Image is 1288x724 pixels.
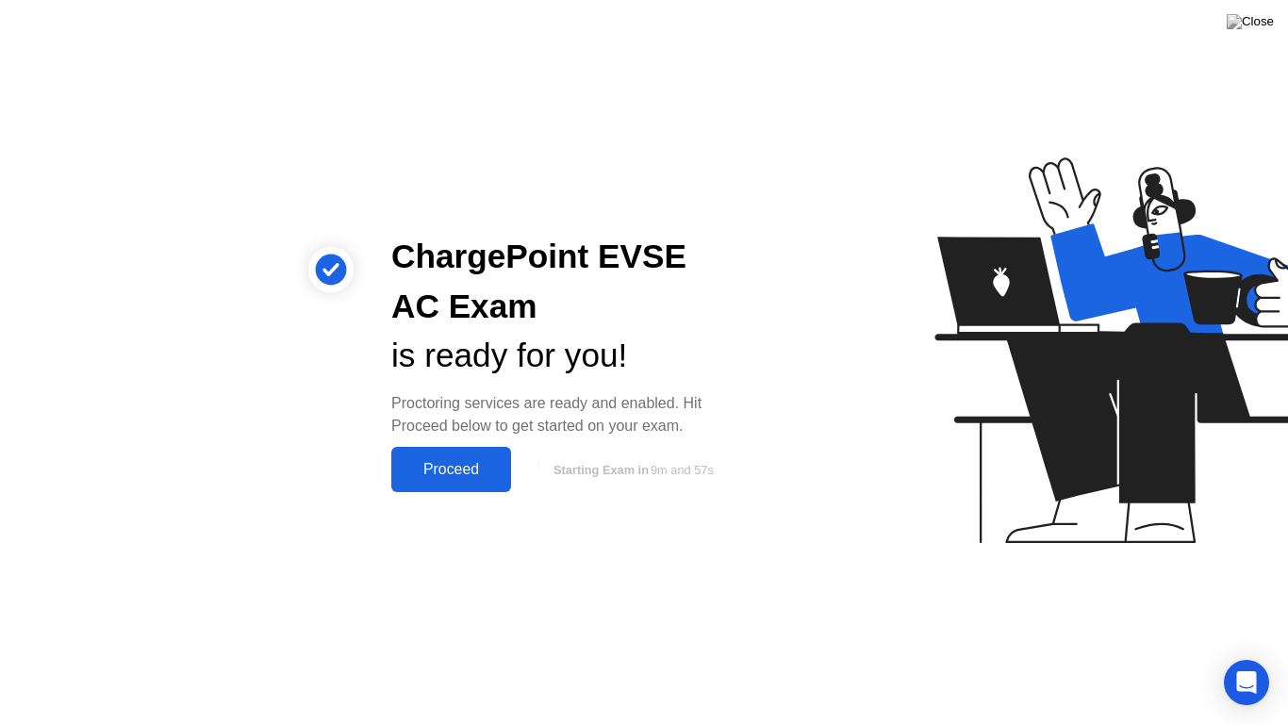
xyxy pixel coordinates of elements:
button: Proceed [391,447,511,492]
div: ChargePoint EVSE AC Exam [391,232,742,332]
div: Proceed [397,461,505,478]
button: Starting Exam in9m and 57s [520,452,742,487]
div: Open Intercom Messenger [1224,660,1269,705]
div: Proctoring services are ready and enabled. Hit Proceed below to get started on your exam. [391,392,742,437]
img: Close [1227,14,1274,29]
div: is ready for you! [391,331,742,381]
span: 9m and 57s [651,463,714,477]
